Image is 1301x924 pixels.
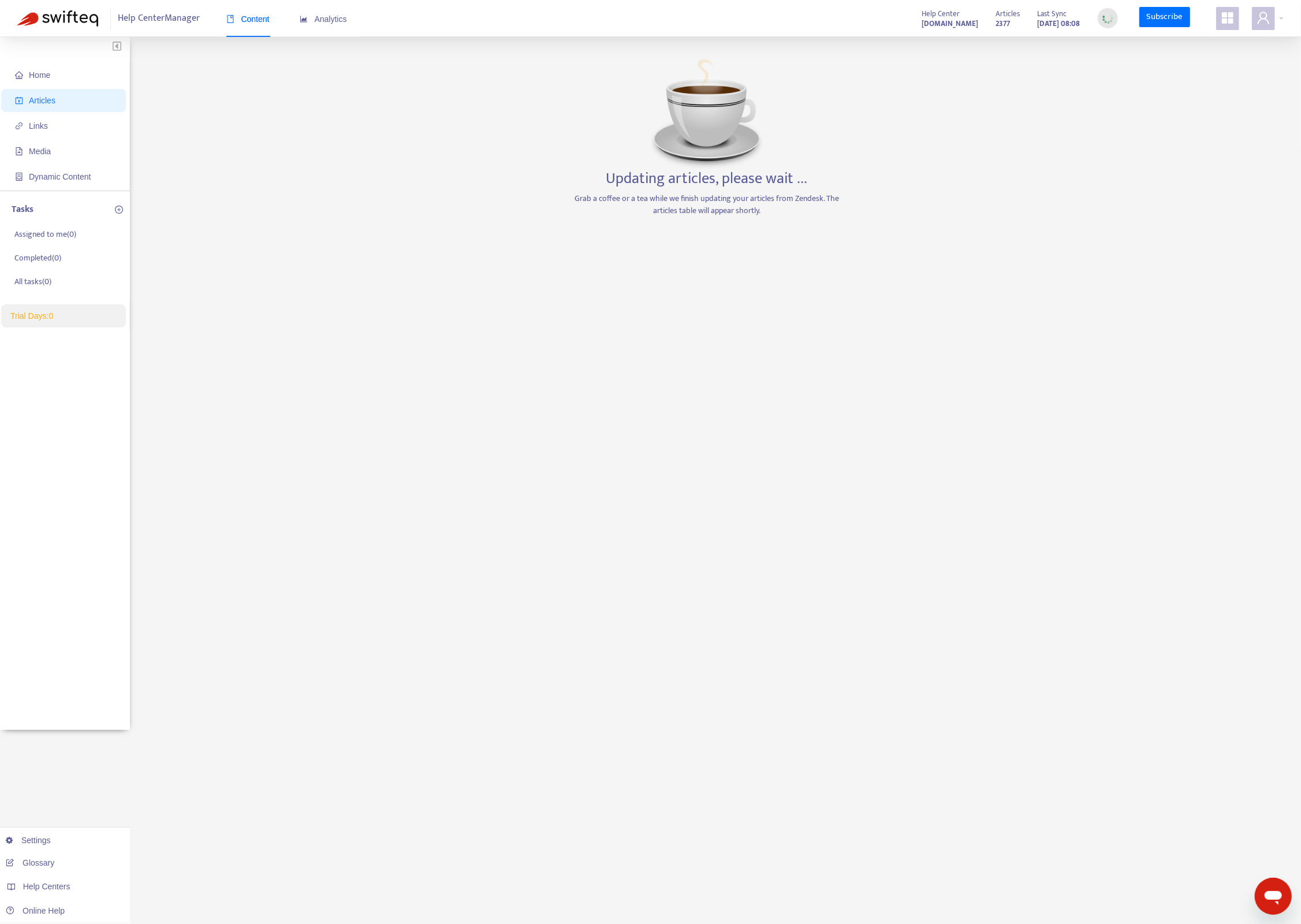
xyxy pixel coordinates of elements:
span: user [1257,11,1270,25]
a: Online Help [6,906,65,915]
span: Dynamic Content [29,172,91,181]
a: Settings [6,836,51,845]
span: book [226,15,234,23]
span: appstore [1221,11,1235,25]
span: Articles [996,8,1020,20]
span: Help Center [922,8,960,20]
p: Assigned to me ( 0 ) [14,228,76,240]
p: Tasks [12,203,33,217]
span: link [15,122,23,130]
span: Last Sync [1038,8,1067,20]
span: home [15,71,23,79]
span: Links [29,121,48,131]
span: Help Centers [23,882,70,891]
span: plus-circle [115,206,123,214]
strong: 2377 [996,17,1011,30]
a: Glossary [6,858,54,867]
span: Analytics [300,14,347,24]
p: All tasks ( 0 ) [14,275,51,288]
span: Articles [29,96,55,105]
strong: [DOMAIN_NAME] [922,17,979,30]
a: Subscribe [1139,7,1190,28]
span: Content [226,14,270,24]
a: [DOMAIN_NAME] [922,17,979,30]
img: Swifteq [17,10,98,27]
p: Completed ( 0 ) [14,252,61,264]
span: Home [29,70,50,80]
span: Help Center Manager [118,8,200,29]
span: container [15,173,23,181]
span: account-book [15,96,23,105]
iframe: Knap til at åbne messaging-vindue [1255,878,1292,915]
h3: Updating articles, please wait ... [606,170,808,188]
strong: [DATE] 08:08 [1038,17,1080,30]
span: Media [29,147,51,156]
span: Trial Days: 0 [10,311,53,321]
p: Grab a coffee or a tea while we finish updating your articles from Zendesk. The articles table wi... [571,192,843,217]
img: sync_loading.0b5143dde30e3a21642e.gif [1101,11,1115,25]
img: Coffee image [649,54,765,170]
span: file-image [15,147,23,155]
span: area-chart [300,15,308,23]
